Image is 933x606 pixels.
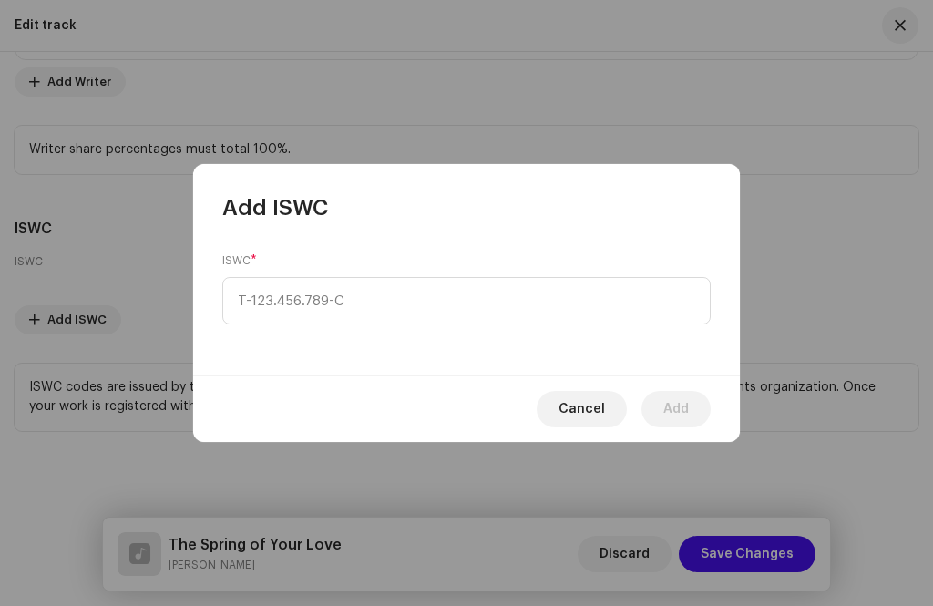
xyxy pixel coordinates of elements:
button: Cancel [537,391,627,427]
span: Cancel [559,391,605,427]
span: Add [663,391,689,427]
button: Add [641,391,711,427]
span: Add ISWC [222,193,328,222]
small: ISWC [222,252,251,270]
input: T-123.456.789-C [222,277,711,324]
